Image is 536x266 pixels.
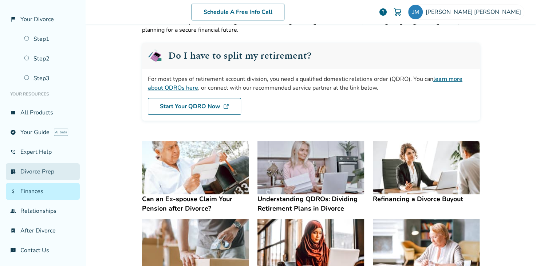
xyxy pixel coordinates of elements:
[20,50,80,67] a: Step2
[373,194,480,204] h4: Refinancing a Divorce Buyout
[148,75,474,92] div: For most types of retirement account division, you need a qualified domestic relations order (QDR...
[148,48,162,63] img: QDRO
[54,129,68,136] span: AI beta
[257,141,364,214] a: Understanding QDROs: Dividing Retirement Plans in DivorceUnderstanding QDROs: Dividing Retirement...
[257,194,364,213] h4: Understanding QDROs: Dividing Retirement Plans in Divorce
[257,141,364,195] img: Understanding QDROs: Dividing Retirement Plans in Divorce
[6,11,80,28] a: flag_2Your Divorce
[142,141,249,195] img: Can an Ex-spouse Claim Your Pension after Divorce?
[192,4,284,20] a: Schedule A Free Info Call
[6,87,80,101] li: Your Resources
[223,103,229,109] img: DL
[10,208,16,214] span: group
[20,70,80,87] a: Step3
[373,141,480,204] a: Refinancing a Divorce BuyoutRefinancing a Divorce Buyout
[168,51,311,60] h2: Do I have to split my retirement?
[426,8,524,16] span: [PERSON_NAME] [PERSON_NAME]
[10,110,16,116] span: view_list
[6,124,80,141] a: exploreYour GuideAI beta
[20,15,54,23] span: Your Divorce
[6,183,80,200] a: attach_moneyFinances
[393,8,402,16] img: Cart
[379,8,387,16] a: help
[373,141,480,195] img: Refinancing a Divorce Buyout
[6,144,80,160] a: phone_in_talkExpert Help
[10,247,16,253] span: chat_info
[142,141,249,214] a: Can an Ex-spouse Claim Your Pension after Divorce?Can an Ex-spouse Claim Your Pension after Divorce?
[20,31,80,47] a: Step1
[10,188,16,194] span: attach_money
[6,163,80,180] a: list_alt_checkDivorce Prep
[6,104,80,121] a: view_listAll Products
[6,203,80,219] a: groupRelationships
[148,98,241,115] a: Start Your QDRO Now
[10,16,16,22] span: flag_2
[10,169,16,175] span: list_alt_check
[10,129,16,135] span: explore
[142,194,249,213] h4: Can an Ex-spouse Claim Your Pension after Divorce?
[500,231,536,266] iframe: Chat Widget
[10,149,16,155] span: phone_in_talk
[6,222,80,239] a: bookmark_checkAfter Divorce
[6,242,80,259] a: chat_infoContact Us
[408,5,423,19] img: jannelle.martinez@hellodivorce.com
[10,228,16,234] span: bookmark_check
